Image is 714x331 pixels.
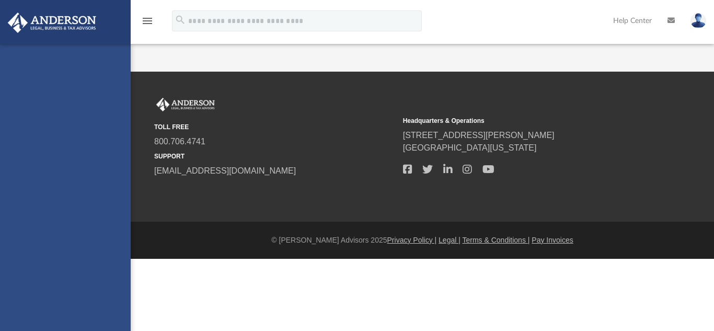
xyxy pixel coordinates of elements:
small: TOLL FREE [154,122,396,132]
a: 800.706.4741 [154,137,205,146]
img: Anderson Advisors Platinum Portal [5,13,99,33]
i: menu [141,15,154,27]
a: Legal | [439,236,460,244]
i: search [175,14,186,26]
a: Terms & Conditions | [463,236,530,244]
small: Headquarters & Operations [403,116,644,125]
img: Anderson Advisors Platinum Portal [154,98,217,111]
a: [EMAIL_ADDRESS][DOMAIN_NAME] [154,166,296,175]
a: Pay Invoices [532,236,573,244]
small: SUPPORT [154,152,396,161]
a: Privacy Policy | [387,236,437,244]
div: © [PERSON_NAME] Advisors 2025 [131,235,714,246]
a: menu [141,20,154,27]
a: [STREET_ADDRESS][PERSON_NAME] [403,131,555,140]
a: [GEOGRAPHIC_DATA][US_STATE] [403,143,537,152]
img: User Pic [690,13,706,28]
